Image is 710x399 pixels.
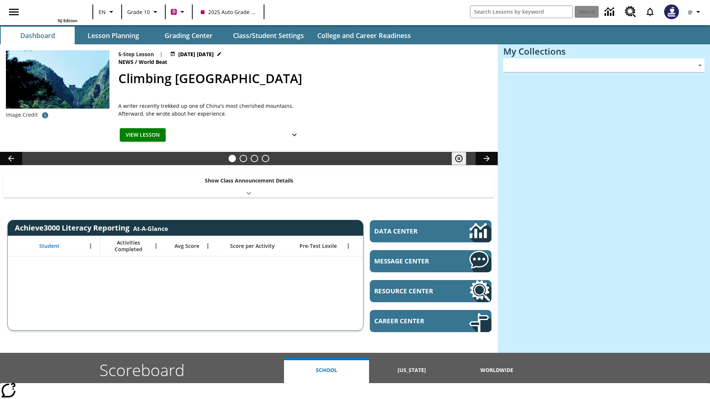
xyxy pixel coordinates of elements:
[172,7,176,16] span: B
[118,69,489,88] h2: Climbing Mount Tai
[160,50,163,58] span: |
[287,128,302,142] button: Show Details
[29,3,77,18] a: Home
[118,58,135,66] span: News
[201,8,256,16] span: 2025 Auto Grade 10
[470,6,572,18] input: search field
[169,50,223,58] button: Jul 22 - Jun 30 Choose Dates
[202,241,213,252] button: Open Menu
[1,27,75,44] button: Dashboard
[151,241,162,252] button: Open Menu
[452,152,474,165] div: Pause
[15,223,168,233] span: Achieve3000 Literacy Reporting
[300,243,337,249] span: Pre-Test Lexile
[688,8,693,16] span: @
[120,128,166,142] button: View Lesson
[227,27,310,44] button: Class/Student Settings
[38,109,53,122] button: Credit for photo and all related images: Public Domain/Charlie Fong
[229,155,236,162] button: Slide 1 Climbing Mount Tai
[374,257,447,265] span: Message Center
[29,2,77,23] div: Home
[476,152,498,165] button: Lesson carousel, Next
[370,220,491,242] a: Data Center
[503,46,704,57] h3: My Collections
[3,1,25,23] button: Open side menu
[85,241,96,252] button: Open Menu
[99,8,106,16] span: EN
[205,177,293,184] p: Show Class Announcement Details
[39,243,60,249] span: Student
[95,5,119,18] button: Language: EN, Select a language
[600,2,621,22] a: Data Center
[374,317,447,325] span: Career Center
[240,155,247,162] button: Slide 2 Defining Our Government's Purpose
[76,27,150,44] button: Lesson Planning
[343,241,354,252] button: Open Menu
[660,2,683,21] button: Select a new avatar
[370,310,491,332] a: Career Center
[58,18,77,23] span: NJ Edition
[178,50,214,58] span: [DATE] [DATE]
[374,227,444,235] span: Data Center
[118,50,154,58] p: 5-Step Lesson
[6,50,109,109] img: 6000 stone steps to climb Mount Tai in Chinese countryside
[4,172,494,198] div: Show Class Announcement Details
[135,58,137,65] span: /
[311,27,417,44] button: College and Career Readiness
[454,357,540,383] button: Worldwide
[374,287,447,295] span: Resource Center
[370,250,491,272] a: Message Center
[118,102,303,117] div: A writer recently trekked up one of China's most cherished mountains. Afterward, she wrote about ...
[152,27,226,44] button: Grading Center
[104,239,153,253] span: Activities Completed
[370,280,491,302] a: Resource Center, Will open in new tab
[124,5,163,18] button: Grade: Grade 10, Select a grade
[251,155,258,162] button: Slide 3 Pre-release lesson
[6,111,38,119] p: Image Credit
[452,152,466,165] button: Pause
[175,243,199,249] span: Avg Score
[664,4,679,19] img: Avatar
[262,155,269,162] button: Slide 4 Career Lesson
[621,2,640,22] a: Resource Center, Will open in new tab
[369,357,454,383] button: [US_STATE]
[127,8,150,16] span: Grade 10
[640,2,660,21] a: Notifications
[168,5,190,18] button: Boost Class color is violet red. Change class color
[133,223,168,233] div: At-A-Glance
[683,5,707,18] button: Profile/Settings
[139,58,169,66] span: World Beat
[230,243,275,249] span: Score per Activity
[284,357,369,383] button: School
